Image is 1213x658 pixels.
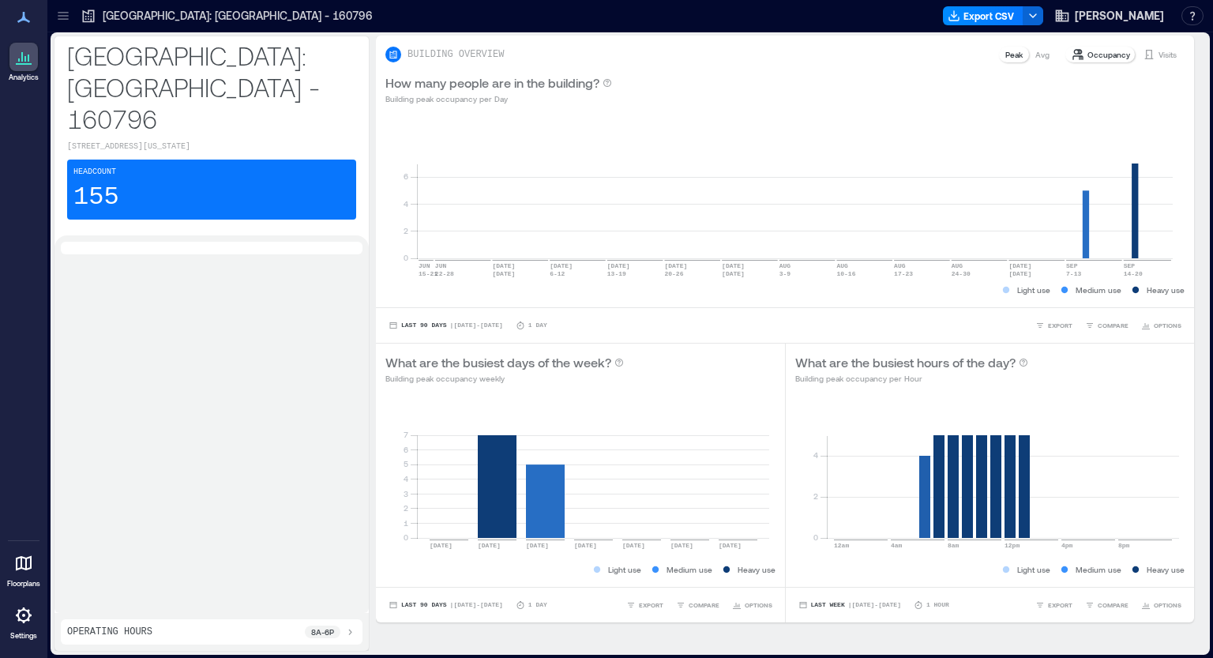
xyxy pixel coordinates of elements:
[952,262,963,269] text: AUG
[385,73,599,92] p: How many people are in the building?
[1066,262,1078,269] text: SEP
[1082,318,1132,333] button: COMPARE
[664,270,683,277] text: 20-26
[1017,284,1050,296] p: Light use
[1159,48,1177,61] p: Visits
[664,262,687,269] text: [DATE]
[948,542,960,549] text: 8am
[1082,597,1132,613] button: COMPARE
[795,597,904,613] button: Last Week |[DATE]-[DATE]
[1048,321,1072,330] span: EXPORT
[404,253,408,262] tspan: 0
[667,563,712,576] p: Medium use
[894,262,906,269] text: AUG
[73,182,119,213] p: 155
[9,73,39,82] p: Analytics
[607,262,630,269] text: [DATE]
[1035,48,1050,61] p: Avg
[404,474,408,483] tspan: 4
[673,597,723,613] button: COMPARE
[1032,597,1076,613] button: EXPORT
[385,597,506,613] button: Last 90 Days |[DATE]-[DATE]
[779,262,791,269] text: AUG
[670,542,693,549] text: [DATE]
[73,166,116,179] p: Headcount
[1075,8,1164,24] span: [PERSON_NAME]
[419,262,430,269] text: JUN
[722,270,745,277] text: [DATE]
[404,518,408,528] tspan: 1
[1098,600,1129,610] span: COMPARE
[385,372,624,385] p: Building peak occupancy weekly
[813,532,817,542] tspan: 0
[1124,262,1136,269] text: SEP
[7,579,40,588] p: Floorplans
[385,318,506,333] button: Last 90 Days |[DATE]-[DATE]
[836,262,848,269] text: AUG
[608,563,641,576] p: Light use
[404,430,408,439] tspan: 7
[607,270,626,277] text: 13-19
[795,372,1028,385] p: Building peak occupancy per Hour
[1154,321,1181,330] span: OPTIONS
[404,459,408,468] tspan: 5
[1032,318,1076,333] button: EXPORT
[550,262,573,269] text: [DATE]
[1076,563,1121,576] p: Medium use
[407,48,504,61] p: BUILDING OVERVIEW
[891,542,903,549] text: 4am
[385,92,612,105] p: Building peak occupancy per Day
[1138,318,1185,333] button: OPTIONS
[435,270,454,277] text: 22-28
[5,596,43,645] a: Settings
[526,542,549,549] text: [DATE]
[1147,284,1185,296] p: Heavy use
[528,600,547,610] p: 1 Day
[404,503,408,513] tspan: 2
[795,353,1016,372] p: What are the busiest hours of the day?
[67,39,356,134] p: [GEOGRAPHIC_DATA]: [GEOGRAPHIC_DATA] - 160796
[813,491,817,501] tspan: 2
[689,600,719,610] span: COMPARE
[1138,597,1185,613] button: OPTIONS
[1008,262,1031,269] text: [DATE]
[478,542,501,549] text: [DATE]
[834,542,849,549] text: 12am
[2,544,45,593] a: Floorplans
[10,631,37,641] p: Settings
[729,597,775,613] button: OPTIONS
[550,270,565,277] text: 6-12
[738,563,775,576] p: Heavy use
[1118,542,1130,549] text: 8pm
[311,626,334,638] p: 8a - 6p
[492,262,515,269] text: [DATE]
[1008,270,1031,277] text: [DATE]
[1066,270,1081,277] text: 7-13
[1005,542,1020,549] text: 12pm
[722,262,745,269] text: [DATE]
[1147,563,1185,576] p: Heavy use
[813,450,817,460] tspan: 4
[779,270,791,277] text: 3-9
[1061,542,1073,549] text: 4pm
[404,445,408,454] tspan: 6
[1017,563,1050,576] p: Light use
[404,199,408,209] tspan: 4
[574,542,597,549] text: [DATE]
[67,141,356,153] p: [STREET_ADDRESS][US_STATE]
[1050,3,1169,28] button: [PERSON_NAME]
[926,600,949,610] p: 1 Hour
[103,8,373,24] p: [GEOGRAPHIC_DATA]: [GEOGRAPHIC_DATA] - 160796
[952,270,971,277] text: 24-30
[639,600,663,610] span: EXPORT
[745,600,772,610] span: OPTIONS
[836,270,855,277] text: 10-16
[1098,321,1129,330] span: COMPARE
[943,6,1023,25] button: Export CSV
[1154,600,1181,610] span: OPTIONS
[719,542,742,549] text: [DATE]
[492,270,515,277] text: [DATE]
[622,542,645,549] text: [DATE]
[404,171,408,181] tspan: 6
[1005,48,1023,61] p: Peak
